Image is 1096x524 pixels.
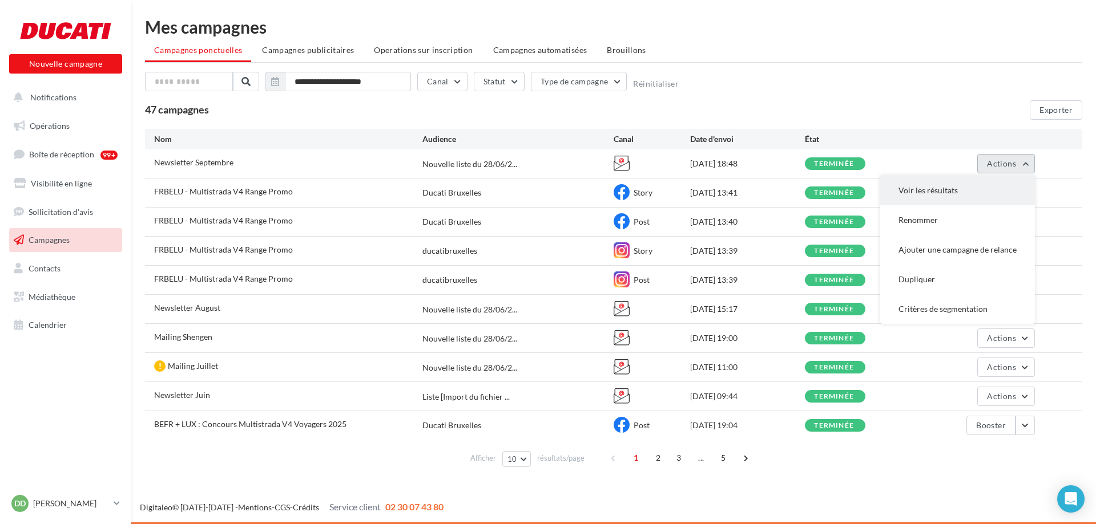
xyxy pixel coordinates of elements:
div: [DATE] 13:39 [690,274,805,286]
span: Actions [987,159,1016,168]
span: 2 [649,449,667,467]
span: FRBELU - Multistrada V4 Range Promo [154,274,293,283]
span: Actions [987,391,1016,401]
div: terminée [814,335,854,342]
button: Notifications [7,86,120,109]
div: terminée [814,393,854,400]
span: Campagnes [29,235,70,245]
span: Mailing Juillet [168,361,218,371]
a: CGS [275,502,290,512]
div: [DATE] 13:39 [690,245,805,257]
span: Actions [987,333,1016,343]
div: [DATE] 09:44 [690,391,805,402]
button: Nouvelle campagne [9,54,122,74]
div: terminée [814,218,854,226]
span: Notifications [30,92,76,102]
span: Post [634,275,650,285]
span: Nouvelle liste du 28/06/2... [422,159,517,170]
button: Exporter [1030,100,1082,120]
p: [PERSON_NAME] [33,498,109,509]
div: terminée [814,306,854,313]
span: FRBELU - Multistrada V4 Range Promo [154,186,293,196]
a: Mentions [238,502,272,512]
span: 47 campagnes [145,103,209,116]
span: Campagnes publicitaires [262,45,354,55]
span: FRBELU - Multistrada V4 Range Promo [154,245,293,254]
button: Dupliquer [880,265,1035,294]
span: © [DATE]-[DATE] - - - [140,502,444,512]
span: Nouvelle liste du 28/06/2... [422,333,517,344]
div: [DATE] 13:41 [690,187,805,198]
a: Digitaleo [140,502,172,512]
button: Actions [977,328,1034,348]
a: Campagnes [7,228,124,252]
span: Nouvelle liste du 28/06/2... [422,304,517,315]
div: [DATE] 11:00 [690,361,805,373]
div: Canal [614,133,690,145]
span: Calendrier [29,320,67,330]
div: ducatibruxelles [422,245,477,257]
div: Mes campagnes [145,18,1082,35]
span: Newsletter August [154,303,220,312]
a: Sollicitation d'avis [7,200,124,224]
span: Post [634,217,650,226]
button: Voir les résultats [880,176,1035,205]
button: Canal [417,72,468,91]
div: Ducati Bruxelles [422,187,481,198]
button: Renommer [880,205,1035,235]
div: Date d'envoi [690,133,805,145]
button: Statut [474,72,525,91]
a: Contacts [7,257,124,281]
span: DD [14,498,26,509]
span: 5 [714,449,732,467]
button: 10 [502,451,531,467]
span: Campagnes automatisées [493,45,587,55]
div: terminée [814,277,854,284]
a: Visibilité en ligne [7,172,124,196]
button: Actions [977,358,1034,377]
button: Ajouter une campagne de relance [880,235,1035,265]
span: Visibilité en ligne [31,178,92,188]
button: Type de campagne [531,72,627,91]
div: Open Intercom Messenger [1057,485,1085,513]
div: terminée [814,189,854,197]
div: terminée [814,160,854,168]
span: Story [634,246,652,255]
span: Story [634,188,652,197]
div: [DATE] 13:40 [690,216,805,228]
span: Contacts [29,263,61,273]
div: terminée [814,422,854,429]
span: Brouillons [607,45,646,55]
span: 1 [627,449,645,467]
div: Nom [154,133,422,145]
button: Critères de segmentation [880,294,1035,324]
span: Médiathèque [29,292,75,302]
div: 99+ [100,151,118,160]
a: Médiathèque [7,285,124,309]
div: Ducati Bruxelles [422,216,481,228]
div: ducatibruxelles [422,274,477,286]
a: Crédits [293,502,319,512]
div: terminée [814,364,854,371]
span: FRBELU - Multistrada V4 Range Promo [154,216,293,225]
span: ... [692,449,710,467]
a: Calendrier [7,313,124,337]
span: Newsletter Septembre [154,157,233,167]
span: Operations sur inscription [374,45,473,55]
button: Booster [966,416,1015,435]
span: Opérations [30,121,70,131]
button: Réinitialiser [633,79,679,88]
span: 3 [670,449,688,467]
span: Afficher [470,453,496,464]
div: Audience [422,133,614,145]
span: Service client [329,501,381,512]
span: Sollicitation d'avis [29,206,93,216]
span: Nouvelle liste du 28/06/2... [422,362,517,373]
div: [DATE] 18:48 [690,158,805,169]
a: Opérations [7,114,124,138]
div: État [805,133,920,145]
div: [DATE] 15:17 [690,303,805,315]
span: Actions [987,362,1016,372]
button: Actions [977,154,1034,173]
a: DD [PERSON_NAME] [9,493,122,514]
